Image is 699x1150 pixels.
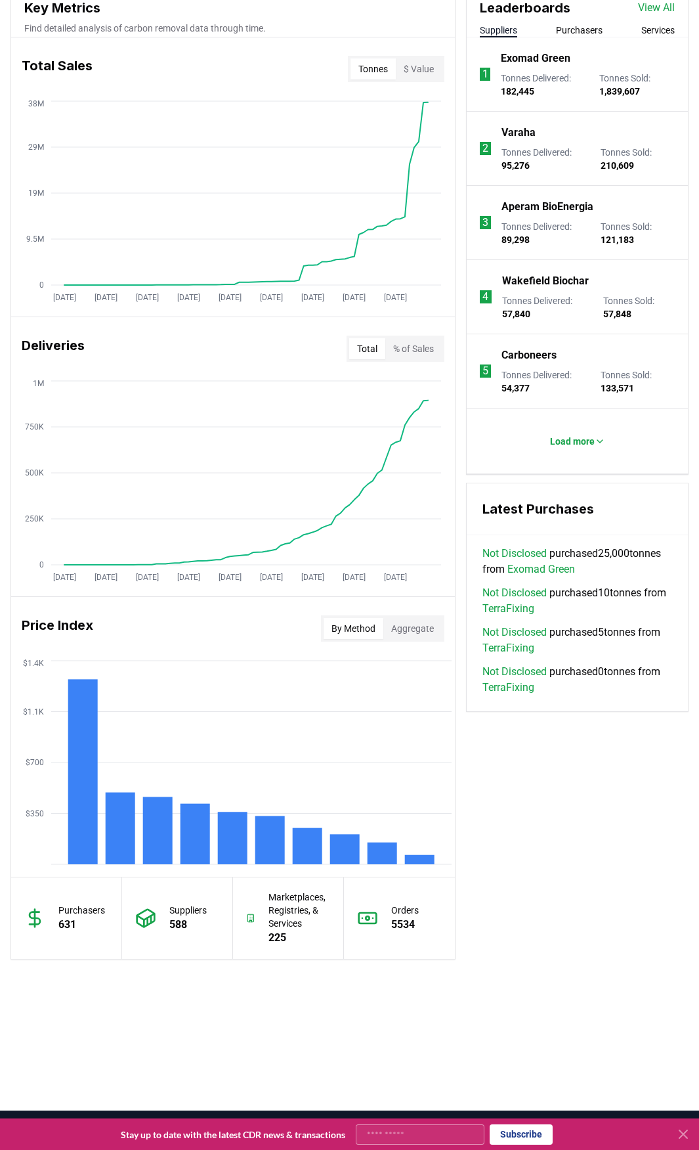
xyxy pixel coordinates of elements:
tspan: [DATE] [95,293,117,302]
span: purchased 25,000 tonnes from [482,546,672,577]
tspan: [DATE] [219,573,242,582]
span: purchased 5 tonnes from [482,625,672,656]
span: 57,840 [502,309,530,319]
tspan: 750K [25,422,44,431]
p: 4 [482,289,488,305]
a: Carboneers [501,347,557,363]
tspan: $1.1K [23,707,44,717]
p: Suppliers [169,904,207,917]
span: 95,276 [501,160,530,171]
span: 1,839,607 [599,86,640,97]
a: Not Disclosed [482,625,547,640]
p: Tonnes Delivered : [501,72,586,98]
p: 225 [268,930,330,946]
span: 54,377 [501,383,530,393]
button: Aggregate [383,618,442,639]
button: Purchasers [556,24,603,37]
span: 182,445 [501,86,534,97]
p: Tonnes Delivered : [501,220,587,246]
tspan: [DATE] [53,573,76,582]
a: Aperam BioEnergia [501,199,593,215]
p: 2 [482,141,488,156]
p: Load more [550,435,595,448]
button: Suppliers [480,24,517,37]
p: Marketplaces, Registries, & Services [268,891,330,930]
p: 588 [169,917,207,933]
tspan: [DATE] [177,573,200,582]
p: Tonnes Sold : [601,368,675,395]
tspan: $1.4K [23,659,44,668]
span: 57,848 [603,309,631,319]
tspan: [DATE] [343,573,366,582]
tspan: [DATE] [301,573,324,582]
tspan: [DATE] [260,573,283,582]
tspan: [DATE] [136,293,159,302]
tspan: [DATE] [177,293,200,302]
a: Not Disclosed [482,664,547,680]
tspan: [DATE] [219,293,242,302]
tspan: [DATE] [384,293,407,302]
button: Total [349,338,385,359]
tspan: [DATE] [136,573,159,582]
span: purchased 10 tonnes from [482,585,672,617]
span: 210,609 [601,160,634,171]
tspan: 0 [39,280,44,290]
tspan: $700 [26,758,44,767]
button: By Method [324,618,383,639]
p: Purchasers [58,904,105,917]
tspan: 500K [25,468,44,477]
tspan: 29M [28,143,44,152]
span: 121,183 [601,234,634,245]
a: TerraFixing [482,680,534,696]
button: Tonnes [350,58,396,79]
p: Tonnes Sold : [599,72,675,98]
p: 5 [482,363,488,379]
a: Not Disclosed [482,585,547,601]
a: Not Disclosed [482,546,547,562]
p: Tonnes Delivered : [501,146,587,172]
tspan: 250K [25,514,44,523]
p: Tonnes Sold : [601,220,675,246]
p: Orders [391,904,419,917]
p: 5534 [391,917,419,933]
tspan: [DATE] [95,573,117,582]
tspan: 38M [28,99,44,108]
tspan: 0 [39,560,44,569]
button: Services [641,24,675,37]
span: 133,571 [601,383,634,393]
span: purchased 0 tonnes from [482,664,672,696]
button: % of Sales [385,338,442,359]
p: Tonnes Sold : [603,294,675,321]
h3: Price Index [22,615,93,642]
button: $ Value [396,58,442,79]
a: Exomad Green [501,51,570,66]
h3: Total Sales [22,56,93,82]
tspan: $350 [26,809,44,818]
a: TerraFixing [482,640,534,656]
tspan: 19M [28,188,44,198]
a: Varaha [501,125,536,141]
p: Find detailed analysis of carbon removal data through time. [24,22,442,35]
span: 89,298 [501,234,530,245]
tspan: 1M [33,379,44,388]
p: 3 [482,215,488,231]
tspan: [DATE] [53,293,76,302]
a: Exomad Green [507,562,575,577]
h3: Latest Purchases [482,499,672,519]
h3: Deliveries [22,336,85,362]
tspan: [DATE] [301,293,324,302]
tspan: [DATE] [343,293,366,302]
tspan: 9.5M [26,234,44,244]
a: Wakefield Biochar [502,273,589,289]
p: Tonnes Delivered : [501,368,587,395]
p: Tonnes Delivered : [502,294,590,321]
p: Tonnes Sold : [601,146,675,172]
p: 631 [58,917,105,933]
a: TerraFixing [482,601,534,617]
p: 1 [482,66,488,82]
